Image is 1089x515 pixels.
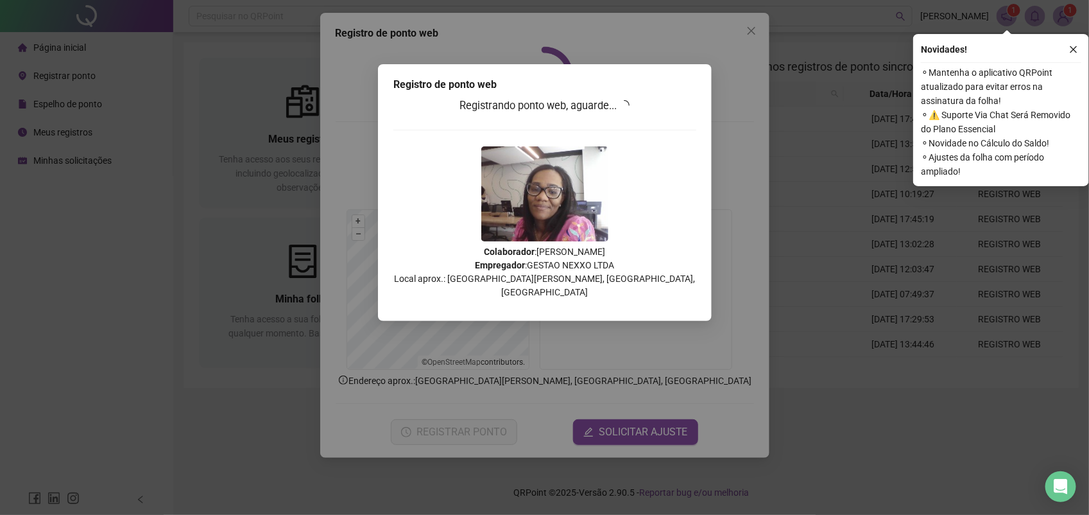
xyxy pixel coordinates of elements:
div: Registro de ponto web [393,77,696,92]
strong: Empregador [475,260,525,270]
span: ⚬ Ajustes da folha com período ampliado! [921,150,1081,179]
div: Open Intercom Messenger [1045,471,1076,502]
span: ⚬ ⚠️ Suporte Via Chat Será Removido do Plano Essencial [921,108,1081,136]
strong: Colaborador [484,247,535,257]
img: 2Q== [481,146,608,241]
p: : [PERSON_NAME] : GESTAO NEXXO LTDA Local aprox.: [GEOGRAPHIC_DATA][PERSON_NAME], [GEOGRAPHIC_DAT... [393,245,696,299]
span: Novidades ! [921,42,967,57]
span: ⚬ Mantenha o aplicativo QRPoint atualizado para evitar erros na assinatura da folha! [921,65,1081,108]
span: loading [619,100,630,110]
h3: Registrando ponto web, aguarde... [393,98,696,114]
span: ⚬ Novidade no Cálculo do Saldo! [921,136,1081,150]
span: close [1069,45,1078,54]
